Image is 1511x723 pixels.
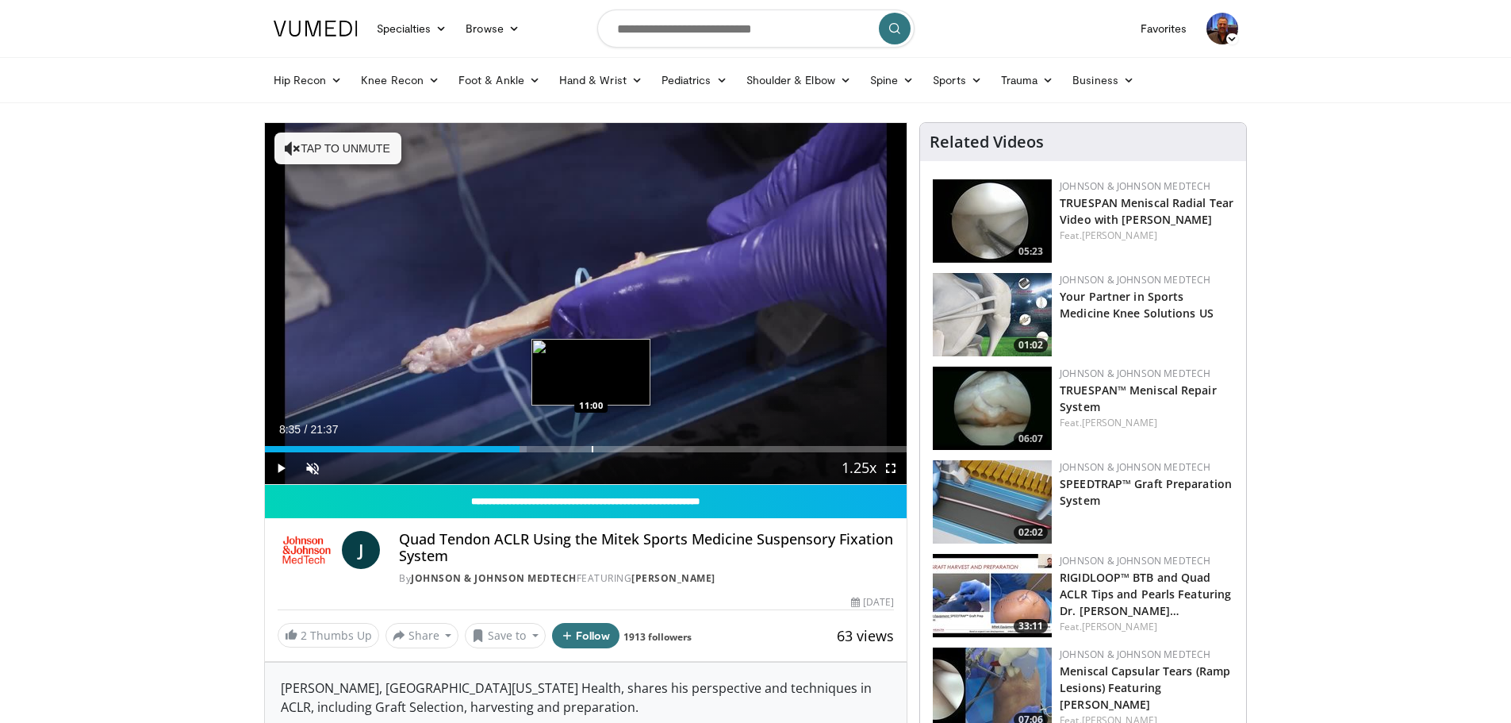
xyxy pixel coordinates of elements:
[399,531,894,565] h4: Quad Tendon ACLR Using the Mitek Sports Medicine Suspensory Fixation System
[933,460,1052,544] img: a46a2fe1-2704-4a9e-acc3-1c278068f6c4.150x105_q85_crop-smart_upscale.jpg
[837,626,894,645] span: 63 views
[631,571,715,585] a: [PERSON_NAME]
[1060,554,1210,567] a: Johnson & Johnson MedTech
[342,531,380,569] a: J
[933,367,1052,450] img: e42d750b-549a-4175-9691-fdba1d7a6a0f.150x105_q85_crop-smart_upscale.jpg
[933,554,1052,637] img: 4bc3a03c-f47c-4100-84fa-650097507746.150x105_q85_crop-smart_upscale.jpg
[1060,289,1214,321] a: Your Partner in Sports Medicine Knee Solutions US
[933,460,1052,544] a: 02:02
[1060,229,1233,243] div: Feat.
[399,571,894,586] div: By FEATURING
[1060,460,1210,474] a: Johnson & Johnson MedTech
[1060,273,1210,287] a: Johnson & Johnson MedTech
[991,64,1064,96] a: Trauma
[385,623,459,648] button: Share
[264,64,352,96] a: Hip Recon
[1060,476,1232,508] a: SPEEDTRAP™ Graft Preparation System
[274,133,401,164] button: Tap to unmute
[1082,416,1157,429] a: [PERSON_NAME]
[1014,525,1048,540] span: 02:02
[1131,13,1197,44] a: Favorites
[1206,13,1238,44] img: Avatar
[623,630,692,644] a: 1913 followers
[1060,179,1210,193] a: Johnson & Johnson MedTech
[265,452,297,484] button: Play
[279,423,301,436] span: 8:35
[1060,383,1217,414] a: TRUESPAN™ Meniscal Repair System
[367,13,457,44] a: Specialties
[1060,648,1210,661] a: Johnson & Johnson MedTech
[297,452,328,484] button: Unmute
[1060,367,1210,380] a: Johnson & Johnson MedTech
[456,13,529,44] a: Browse
[1014,244,1048,259] span: 05:23
[550,64,652,96] a: Hand & Wrist
[1082,620,1157,633] a: [PERSON_NAME]
[861,64,923,96] a: Spine
[933,273,1052,356] a: 01:02
[274,21,358,37] img: VuMedi Logo
[1060,570,1231,618] a: RIGIDLOOP™ BTB and Quad ACLR Tips and Pearls Featuring Dr. [PERSON_NAME]…
[652,64,737,96] a: Pediatrics
[1060,195,1233,227] a: TRUESPAN Meniscal Radial Tear Video with [PERSON_NAME]
[933,273,1052,356] img: 0543fda4-7acd-4b5c-b055-3730b7e439d4.150x105_q85_crop-smart_upscale.jpg
[875,452,907,484] button: Fullscreen
[301,628,307,643] span: 2
[1063,64,1144,96] a: Business
[851,595,894,610] div: [DATE]
[1014,338,1048,352] span: 01:02
[933,554,1052,637] a: 33:11
[933,179,1052,263] img: a9cbc79c-1ae4-425c-82e8-d1f73baa128b.150x105_q85_crop-smart_upscale.jpg
[465,623,546,648] button: Save to
[1014,432,1048,446] span: 06:07
[411,571,577,585] a: Johnson & Johnson MedTech
[597,10,915,48] input: Search topics, interventions
[351,64,449,96] a: Knee Recon
[930,133,1044,152] h4: Related Videos
[843,452,875,484] button: Playback Rate
[310,423,338,436] span: 21:37
[933,179,1052,263] a: 05:23
[552,623,620,648] button: Follow
[933,367,1052,450] a: 06:07
[278,531,336,569] img: Johnson & Johnson MedTech
[265,446,907,452] div: Progress Bar
[737,64,861,96] a: Shoulder & Elbow
[278,623,379,648] a: 2 Thumbs Up
[265,123,907,485] video-js: Video Player
[1014,619,1048,633] span: 33:11
[449,64,550,96] a: Foot & Ankle
[531,339,650,406] img: image.jpeg
[1060,663,1230,712] a: Meniscal Capsular Tears (Ramp Lesions) Featuring [PERSON_NAME]
[1060,416,1233,430] div: Feat.
[1082,229,1157,242] a: [PERSON_NAME]
[1060,620,1233,634] div: Feat.
[923,64,991,96] a: Sports
[305,423,308,436] span: /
